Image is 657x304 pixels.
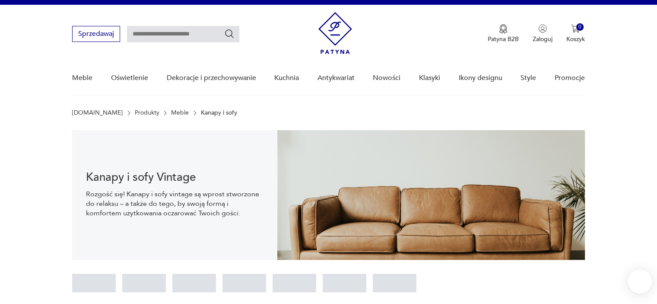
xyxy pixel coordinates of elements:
[576,23,584,31] div: 0
[274,61,299,95] a: Kuchnia
[628,269,652,294] iframe: Smartsupp widget button
[111,61,148,95] a: Oświetlenie
[317,61,355,95] a: Antykwariat
[72,109,123,116] a: [DOMAIN_NAME]
[521,61,536,95] a: Style
[566,35,585,43] p: Koszyk
[373,61,400,95] a: Nowości
[538,24,547,33] img: Ikonka użytkownika
[224,29,235,39] button: Szukaj
[419,61,440,95] a: Klasyki
[86,172,263,182] h1: Kanapy i sofy Vintage
[555,61,585,95] a: Promocje
[166,61,256,95] a: Dekoracje i przechowywanie
[458,61,502,95] a: Ikony designu
[499,24,508,34] img: Ikona medalu
[571,24,580,33] img: Ikona koszyka
[318,12,352,54] img: Patyna - sklep z meblami i dekoracjami vintage
[566,24,585,43] button: 0Koszyk
[533,24,552,43] button: Zaloguj
[72,32,120,38] a: Sprzedawaj
[488,24,519,43] a: Ikona medaluPatyna B2B
[277,130,585,260] img: 4dcd11543b3b691785adeaf032051535.jpg
[533,35,552,43] p: Zaloguj
[72,61,92,95] a: Meble
[135,109,159,116] a: Produkty
[488,35,519,43] p: Patyna B2B
[171,109,189,116] a: Meble
[72,26,120,42] button: Sprzedawaj
[86,189,263,218] p: Rozgość się! Kanapy i sofy vintage są wprost stworzone do relaksu – a także do tego, by swoją for...
[488,24,519,43] button: Patyna B2B
[201,109,237,116] p: Kanapy i sofy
